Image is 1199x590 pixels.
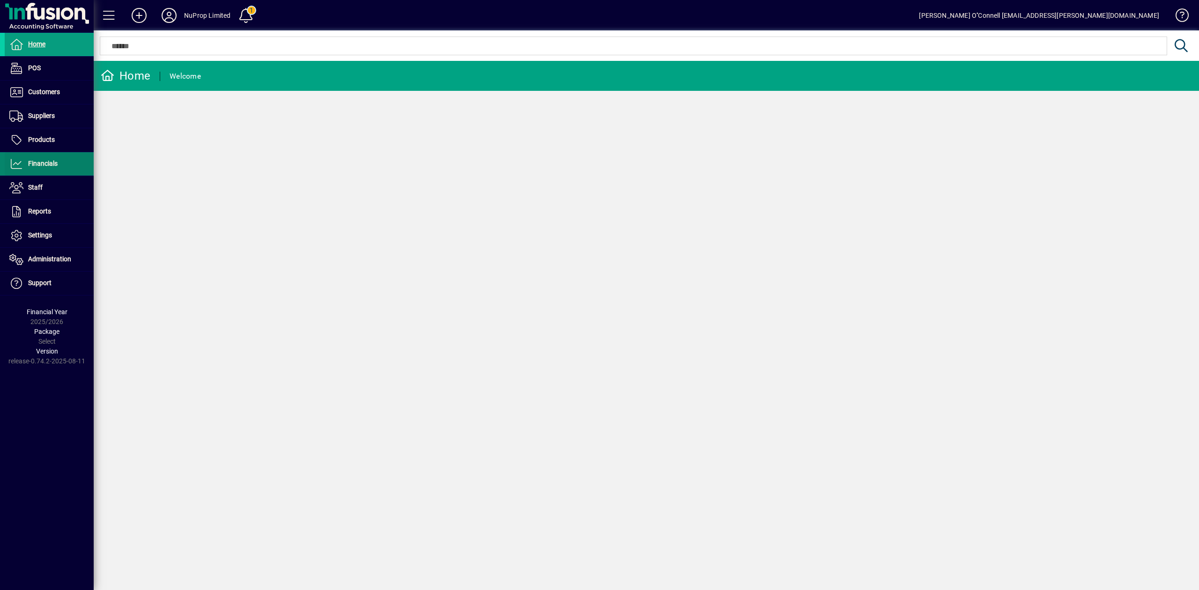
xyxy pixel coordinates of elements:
span: Financial Year [27,308,67,316]
button: Add [124,7,154,24]
a: Administration [5,248,94,271]
button: Profile [154,7,184,24]
div: NuProp Limited [184,8,230,23]
a: Suppliers [5,104,94,128]
span: Settings [28,231,52,239]
span: Package [34,328,59,335]
span: Support [28,279,52,287]
span: Staff [28,184,43,191]
span: Reports [28,207,51,215]
div: Welcome [170,69,201,84]
a: Financials [5,152,94,176]
a: Customers [5,81,94,104]
a: Support [5,272,94,295]
a: POS [5,57,94,80]
a: Reports [5,200,94,223]
span: Version [36,347,58,355]
a: Staff [5,176,94,199]
a: Knowledge Base [1169,2,1187,32]
span: Customers [28,88,60,96]
div: [PERSON_NAME] O''Connell [EMAIL_ADDRESS][PERSON_NAME][DOMAIN_NAME] [919,8,1159,23]
span: Suppliers [28,112,55,119]
span: Administration [28,255,71,263]
span: POS [28,64,41,72]
div: Home [101,68,150,83]
span: Financials [28,160,58,167]
a: Products [5,128,94,152]
a: Settings [5,224,94,247]
span: Products [28,136,55,143]
span: Home [28,40,45,48]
